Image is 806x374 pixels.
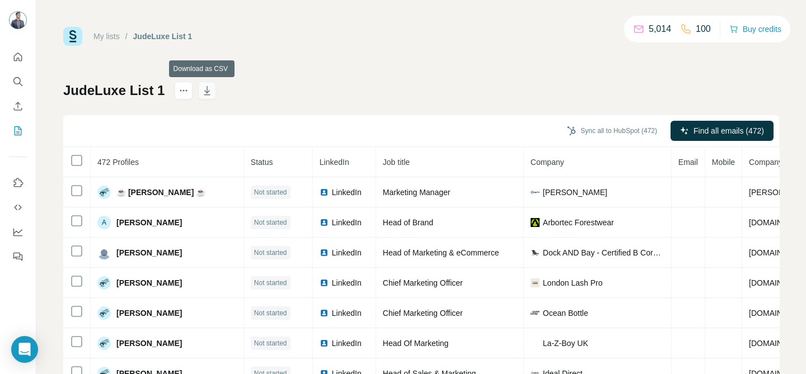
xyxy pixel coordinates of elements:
span: Marketing Manager [383,188,451,197]
span: Email [678,158,698,167]
button: My lists [9,121,27,141]
span: Chief Marketing Officer [383,309,463,318]
span: [PERSON_NAME] [116,277,182,288]
button: Sync all to HubSpot (472) [559,122,665,139]
button: Use Surfe on LinkedIn [9,173,27,193]
span: LinkedIn [332,307,362,319]
span: Arbortec Forestwear [543,217,614,228]
img: Avatar [9,11,27,29]
span: LinkedIn [332,187,362,198]
span: Find all emails (472) [693,125,764,136]
span: Not started [254,217,287,228]
span: LinkedIn [332,217,362,228]
span: Mobile [712,158,735,167]
button: Feedback [9,247,27,267]
p: 100 [696,22,711,36]
img: Avatar [97,276,111,290]
div: JudeLuxe List 1 [133,31,193,42]
img: company-logo [531,188,540,197]
span: Not started [254,187,287,197]
img: company-logo [531,218,540,227]
div: Open Intercom Messenger [11,336,38,363]
span: Not started [254,338,287,348]
img: LinkedIn logo [320,218,329,227]
span: [PERSON_NAME] [116,307,182,319]
img: Surfe Logo [63,27,82,46]
span: [PERSON_NAME] [116,247,182,258]
li: / [125,31,128,42]
span: Not started [254,308,287,318]
span: LinkedIn [332,277,362,288]
span: Dock AND Bay - Certified B CorpTM️ [543,247,664,258]
img: Avatar [97,306,111,320]
span: [PERSON_NAME] [116,217,182,228]
span: London Lash Pro [543,277,603,288]
span: LinkedIn [320,158,349,167]
span: [PERSON_NAME] [116,338,182,349]
span: La-Z-Boy UK [543,338,588,349]
img: company-logo [531,339,540,348]
h1: JudeLuxe List 1 [63,82,165,100]
img: LinkedIn logo [320,188,329,197]
span: ☕ [PERSON_NAME] ☕ [116,187,205,198]
span: Head of Marketing & eCommerce [383,248,499,257]
p: 5,014 [649,22,671,36]
img: company-logo [531,278,540,287]
button: Enrich CSV [9,96,27,116]
span: Not started [254,248,287,258]
button: Use Surfe API [9,197,27,217]
img: company-logo [531,311,540,315]
span: Head of Brand [383,218,433,227]
img: Avatar [97,246,111,259]
div: A [97,216,111,229]
span: LinkedIn [332,247,362,258]
span: [PERSON_NAME] [543,187,607,198]
button: Buy credits [729,21,781,37]
img: LinkedIn logo [320,278,329,287]
a: My lists [93,32,120,41]
img: company-logo [531,248,540,257]
img: LinkedIn logo [320,339,329,348]
img: LinkedIn logo [320,248,329,257]
span: Job title [383,158,410,167]
img: LinkedIn logo [320,309,329,318]
button: Quick start [9,47,27,67]
span: 472 Profiles [97,158,139,167]
span: Not started [254,278,287,288]
button: Find all emails (472) [671,121,774,141]
span: Head Of Marketing [383,339,449,348]
span: Status [251,158,273,167]
img: Avatar [97,337,111,350]
span: LinkedIn [332,338,362,349]
button: actions [175,82,193,100]
img: Avatar [97,186,111,199]
span: Company [531,158,564,167]
span: Ocean Bottle [543,307,588,319]
span: Chief Marketing Officer [383,278,463,287]
button: Dashboard [9,222,27,242]
button: Search [9,72,27,92]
